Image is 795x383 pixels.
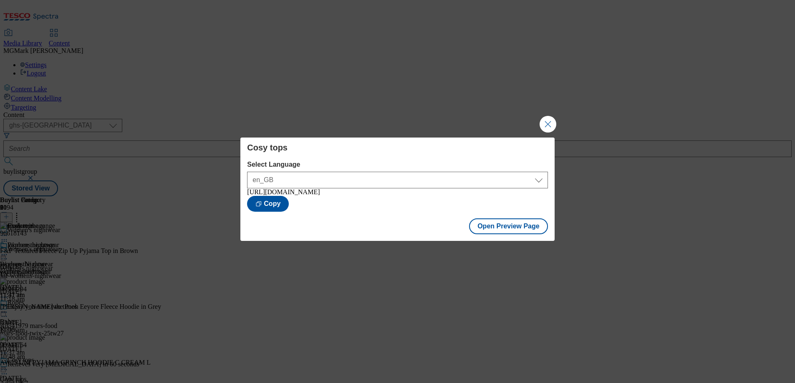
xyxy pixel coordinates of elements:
button: Close Modal [540,116,556,133]
button: Open Preview Page [469,218,548,234]
div: Modal [240,138,554,241]
button: Copy [247,196,289,212]
h4: Cosy tops [247,143,548,153]
label: Select Language [247,161,548,168]
div: [URL][DOMAIN_NAME] [247,188,548,196]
